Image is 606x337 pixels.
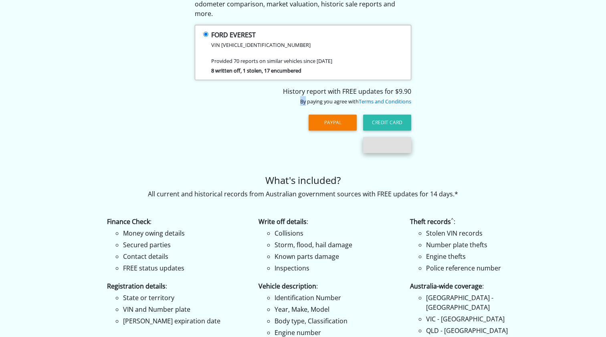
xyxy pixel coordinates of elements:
[123,228,246,238] li: Money owing details
[123,252,246,261] li: Contact details
[6,189,600,199] p: All current and historical records from Australian government sources with FREE updates for 14 days.
[211,67,301,74] strong: 8 written off, 1 stolen, 17 encumbered
[123,240,246,250] li: Secured parties
[107,217,150,226] strong: Finance Check
[275,305,398,314] li: Year, Make, Model
[275,316,398,326] li: Body type, Classification
[6,175,600,186] h4: What's included?
[426,240,549,250] li: Number plate thefts
[195,87,411,106] div: History report with FREE updates for $9.90
[426,263,549,273] li: Police reference number
[275,252,398,261] li: Known parts damage
[363,115,411,131] button: Credit Card
[123,263,246,273] li: FREE status updates
[259,217,307,226] strong: Write off details
[410,282,482,291] strong: Australia-wide coverage
[123,316,246,326] li: [PERSON_NAME] expiration date
[426,293,549,312] li: [GEOGRAPHIC_DATA] - [GEOGRAPHIC_DATA]
[275,240,398,250] li: Storm, flood, hail damage
[426,326,549,335] li: QLD - [GEOGRAPHIC_DATA]
[451,216,454,223] sup: ^
[426,314,549,324] li: VIC - [GEOGRAPHIC_DATA]
[123,305,246,314] li: VIN and Number plate
[300,98,411,105] small: By paying you agree with
[410,217,549,273] li: :
[275,293,398,303] li: Identification Number
[410,217,451,226] strong: Theft records
[275,228,398,238] li: Collisions
[123,293,246,303] li: State or territory
[275,263,398,273] li: Inspections
[426,252,549,261] li: Engine thefts
[426,228,549,238] li: Stolen VIN records
[107,282,166,291] strong: Registration details
[107,281,246,326] li: :
[203,32,208,37] input: FORD EVEREST VIN [VEHICLE_IDENTIFICATION_NUMBER] Provided 70 reports on similar vehicles since [D...
[211,30,256,39] strong: FORD EVEREST
[211,41,311,48] small: VIN [VEHICLE_IDENTIFICATION_NUMBER]
[359,98,411,105] a: Terms and Conditions
[259,217,398,273] li: :
[259,282,316,291] strong: Vehicle description
[309,115,357,131] button: PayPal
[211,57,332,65] small: Provided 70 reports on similar vehicles since [DATE]
[107,217,246,273] li: :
